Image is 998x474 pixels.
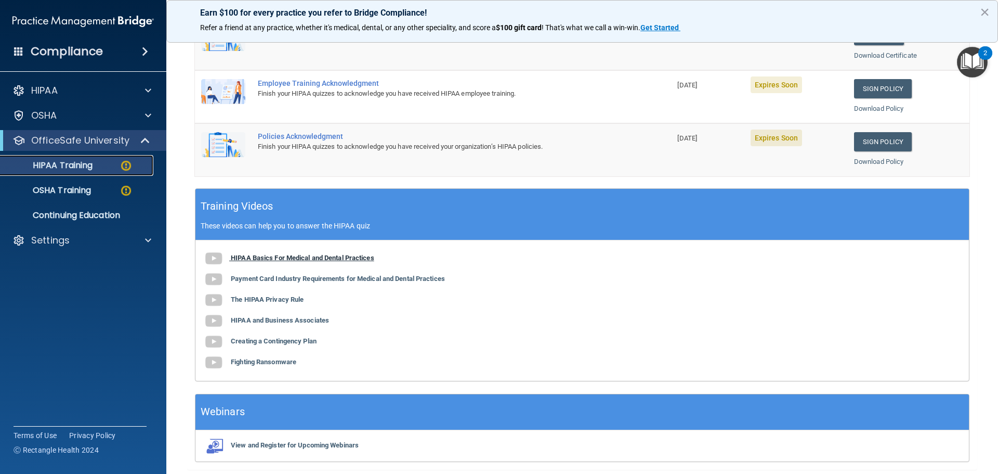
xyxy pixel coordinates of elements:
[203,438,224,454] img: webinarIcon.c7ebbf15.png
[31,84,58,97] p: HIPAA
[640,23,679,32] strong: Get Started
[12,134,151,147] a: OfficeSafe University
[120,159,133,172] img: warning-circle.0cc9ac19.png
[818,400,986,442] iframe: Drift Widget Chat Controller
[231,275,445,283] b: Payment Card Industry Requirements for Medical and Dental Practices
[7,210,149,221] p: Continuing Education
[854,158,904,165] a: Download Policy
[200,8,964,18] p: Earn $100 for every practice you refer to Bridge Compliance!
[258,132,619,140] div: Policies Acknowledgment
[854,105,904,112] a: Download Policy
[7,160,93,171] p: HIPAA Training
[231,358,296,366] b: Fighting Ransomware
[14,430,57,441] a: Terms of Use
[677,81,697,89] span: [DATE]
[258,140,619,153] div: Finish your HIPAA quizzes to acknowledge you have received your organization’s HIPAA policies.
[677,134,697,142] span: [DATE]
[854,132,912,151] a: Sign Policy
[31,234,70,247] p: Settings
[854,52,917,59] a: Download Certificate
[231,441,359,449] b: View and Register for Upcoming Webinars
[957,47,988,78] button: Open Resource Center, 2 new notifications
[12,109,151,122] a: OSHA
[258,87,619,100] div: Finish your HIPAA quizzes to acknowledge you have received HIPAA employee training.
[203,331,224,352] img: gray_youtube_icon.38fcd6cc.png
[12,11,154,32] img: PMB logo
[854,79,912,98] a: Sign Policy
[31,44,103,59] h4: Compliance
[203,269,224,290] img: gray_youtube_icon.38fcd6cc.png
[120,184,133,197] img: warning-circle.0cc9ac19.png
[31,109,57,122] p: OSHA
[231,254,374,262] b: HIPAA Basics For Medical and Dental Practices
[980,4,990,20] button: Close
[751,76,802,93] span: Expires Soon
[7,185,91,196] p: OSHA Training
[201,403,245,421] h5: Webinars
[31,134,129,147] p: OfficeSafe University
[201,222,964,230] p: These videos can help you to answer the HIPAA quiz
[231,296,304,303] b: The HIPAA Privacy Rule
[12,84,151,97] a: HIPAA
[640,23,680,32] a: Get Started
[203,311,224,331] img: gray_youtube_icon.38fcd6cc.png
[200,23,496,32] span: Refer a friend at any practice, whether it's medical, dental, or any other speciality, and score a
[983,53,987,67] div: 2
[231,316,329,324] b: HIPAA and Business Associates
[231,337,317,345] b: Creating a Contingency Plan
[542,23,640,32] span: ! That's what we call a win-win.
[12,234,151,247] a: Settings
[14,445,99,455] span: Ⓒ Rectangle Health 2024
[69,430,116,441] a: Privacy Policy
[203,352,224,373] img: gray_youtube_icon.38fcd6cc.png
[203,290,224,311] img: gray_youtube_icon.38fcd6cc.png
[258,79,619,87] div: Employee Training Acknowledgment
[203,248,224,269] img: gray_youtube_icon.38fcd6cc.png
[201,197,273,215] h5: Training Videos
[751,130,802,146] span: Expires Soon
[496,23,542,32] strong: $100 gift card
